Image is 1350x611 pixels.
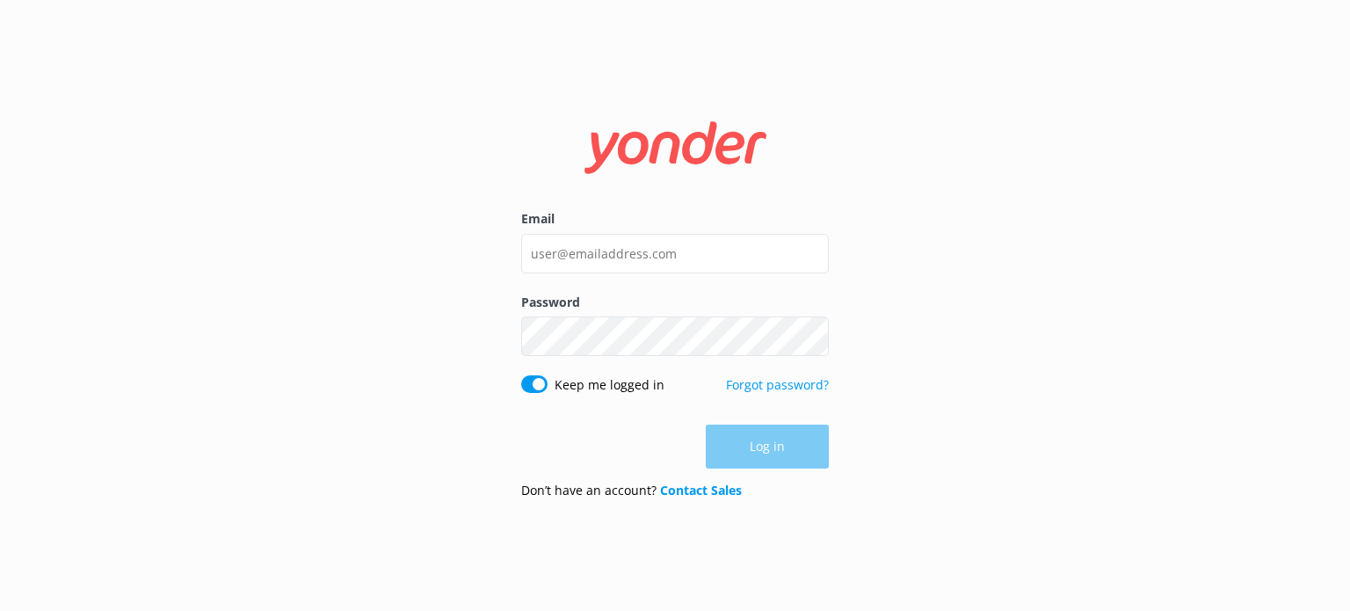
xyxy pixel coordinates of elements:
label: Keep me logged in [555,375,664,395]
button: Show password [794,319,829,354]
a: Contact Sales [660,482,742,498]
input: user@emailaddress.com [521,234,829,273]
label: Password [521,293,829,312]
p: Don’t have an account? [521,481,742,500]
a: Forgot password? [726,376,829,393]
label: Email [521,209,829,229]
